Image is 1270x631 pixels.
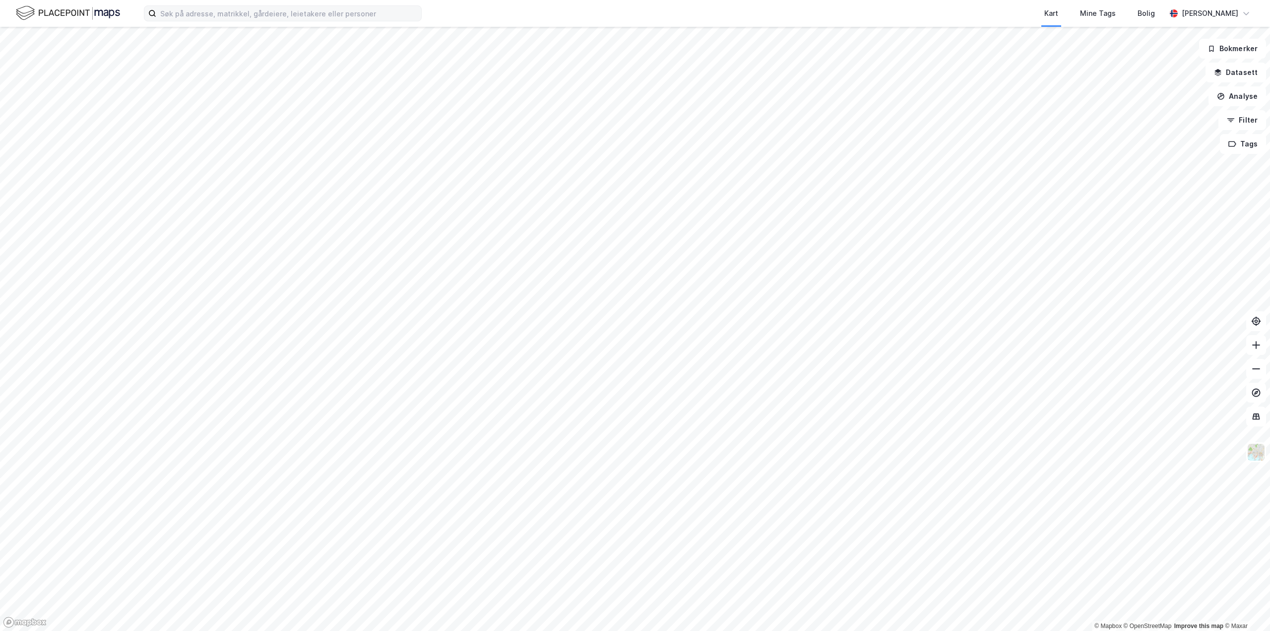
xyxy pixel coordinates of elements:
a: Improve this map [1174,623,1223,630]
div: Kontrollprogram for chat [1220,583,1270,631]
iframe: Chat Widget [1220,583,1270,631]
button: Tags [1220,134,1266,154]
button: Filter [1218,110,1266,130]
button: Bokmerker [1199,39,1266,59]
div: Kart [1044,7,1058,19]
a: OpenStreetMap [1124,623,1172,630]
button: Datasett [1206,63,1266,82]
input: Søk på adresse, matrikkel, gårdeiere, leietakere eller personer [156,6,421,21]
div: Bolig [1138,7,1155,19]
div: Mine Tags [1080,7,1116,19]
img: Z [1247,443,1266,462]
a: Mapbox [1094,623,1122,630]
a: Mapbox homepage [3,617,47,628]
div: [PERSON_NAME] [1182,7,1238,19]
button: Analyse [1208,86,1266,106]
img: logo.f888ab2527a4732fd821a326f86c7f29.svg [16,4,120,22]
